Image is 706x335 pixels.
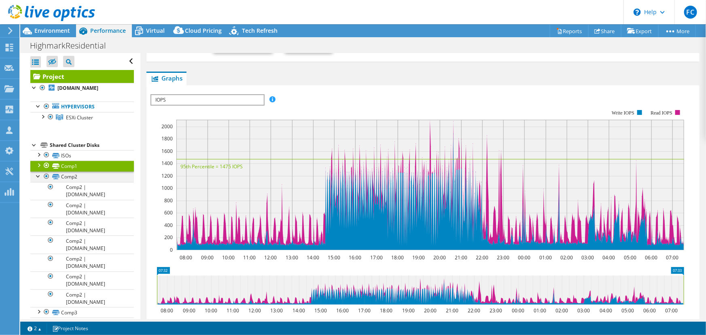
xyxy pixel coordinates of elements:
a: Share [588,25,621,37]
text: 18:00 [380,307,392,314]
text: 05:00 [624,254,636,261]
text: 18:00 [391,254,404,261]
text: 16:00 [336,307,349,314]
text: 21:00 [446,307,458,314]
text: 13:00 [270,307,283,314]
text: 09:00 [183,307,195,314]
text: 05:00 [621,307,634,314]
text: 11:00 [243,254,256,261]
text: 22:00 [476,254,488,261]
h1: HighmarkResidential [26,41,119,50]
text: 00:00 [512,307,524,314]
span: Environment [34,27,70,34]
a: Reports [550,25,589,37]
a: Comp2 | [DOMAIN_NAME] [30,235,134,253]
div: Shared Cluster Disks [50,140,134,150]
text: 01:00 [534,307,546,314]
text: 1600 [161,148,173,155]
a: Comp3 [30,307,134,318]
span: ESXi Cluster [66,114,93,121]
text: 07:00 [665,307,678,314]
text: 06:00 [645,254,657,261]
text: 15:00 [328,254,340,261]
text: 21:00 [455,254,467,261]
text: 1200 [161,172,173,179]
text: 14:00 [307,254,319,261]
a: Templates [30,318,134,328]
text: 23:00 [497,254,509,261]
a: [DOMAIN_NAME] [30,83,134,93]
text: 08:00 [180,254,192,261]
a: Comp2 | [DOMAIN_NAME] [30,271,134,289]
a: More [658,25,696,37]
text: 1000 [161,184,173,191]
span: IOPS [151,95,263,105]
text: 13:00 [286,254,298,261]
span: Tech Refresh [242,27,278,34]
a: Hypervisors [30,102,134,112]
text: 14:00 [293,307,305,314]
text: 400 [164,222,173,229]
text: 04:00 [600,307,612,314]
text: 01:00 [539,254,552,261]
a: Comp2 | [DOMAIN_NAME] [30,218,134,235]
a: Comp2 | [DOMAIN_NAME] [30,254,134,271]
svg: \n [634,8,641,16]
text: 12:00 [248,307,261,314]
span: Graphs [151,74,182,82]
text: 600 [164,209,173,216]
text: 1400 [161,160,173,167]
span: Performance [90,27,126,34]
text: 800 [164,197,173,204]
text: 20:00 [433,254,446,261]
text: 15:00 [314,307,327,314]
a: Comp2 [30,172,134,182]
text: 08:00 [161,307,173,314]
a: ESXi Cluster [30,112,134,123]
text: 02:00 [560,254,573,261]
a: 2 [22,323,47,333]
text: 95th Percentile = 1475 IOPS [180,163,243,170]
text: 17:00 [370,254,383,261]
text: 23:00 [490,307,502,314]
a: ISOs [30,150,134,161]
text: 11:00 [227,307,239,314]
a: Comp2 | [DOMAIN_NAME] [30,200,134,218]
text: 16:00 [349,254,361,261]
a: Export [621,25,659,37]
text: Read IOPS [651,110,672,116]
a: Comp2 | [DOMAIN_NAME] [30,182,134,200]
text: 03:00 [581,254,594,261]
text: 09:00 [201,254,214,261]
b: [DOMAIN_NAME] [57,85,98,91]
text: 17:00 [358,307,371,314]
span: FC [684,6,697,19]
text: 1800 [161,135,173,142]
text: 03:00 [577,307,590,314]
text: 0 [170,246,173,253]
text: 10:00 [222,254,235,261]
text: 20:00 [424,307,437,314]
text: 10:00 [205,307,217,314]
text: 00:00 [518,254,530,261]
text: 12:00 [264,254,277,261]
text: Write IOPS [612,110,634,116]
a: Project [30,70,134,83]
text: 02:00 [555,307,568,314]
text: 19:00 [412,254,425,261]
text: 19:00 [402,307,415,314]
span: Virtual [146,27,165,34]
text: 06:00 [643,307,656,314]
span: Cloud Pricing [185,27,222,34]
text: 2000 [161,123,173,130]
text: 22:00 [468,307,480,314]
a: Comp1 [30,161,134,171]
text: 04:00 [602,254,615,261]
text: 07:00 [666,254,678,261]
a: Comp2 | [DOMAIN_NAME] [30,289,134,307]
a: Project Notes [47,323,94,333]
text: 200 [164,234,173,241]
